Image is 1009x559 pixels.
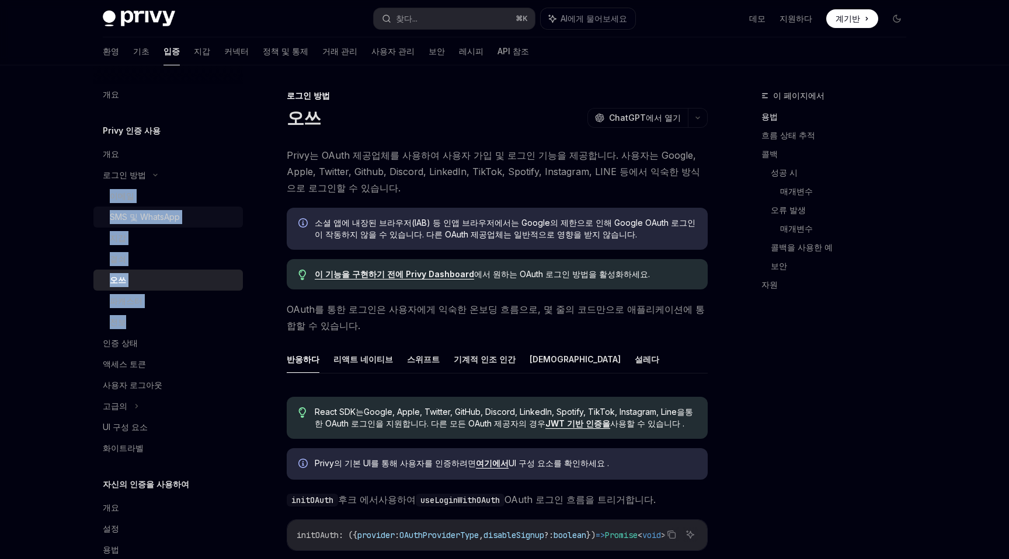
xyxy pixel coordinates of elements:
a: 곁쇠 [93,249,243,270]
a: 자원 [761,275,916,294]
a: 지갑 [194,37,210,65]
a: 계기반 [826,9,878,28]
font: UI 구성 요소를 확인하세요 . [509,458,609,468]
font: 이메일 [110,191,134,201]
a: 지원하다 [780,13,812,25]
font: 로그인 방법 [287,90,330,100]
font: 지갑 [110,233,126,243]
font: ⌘ [516,14,523,23]
font: 매개변수 [780,186,813,196]
font: 콜백 [761,149,778,159]
font: 소셜 앱에 내장된 브라우저(IAB) 등 인앱 브라우저에서는 Google의 제한으로 인해 Google OAuth 로그인이 작동하지 않을 수 있습니다. 다른 OAuth 제공업체는... [315,218,695,239]
font: 후크 에서 [338,494,378,505]
span: => [596,530,605,540]
a: 성공 시 [771,163,916,182]
font: Privy의 기본 UI를 통해 사용자를 인증하려면 [315,458,476,468]
a: JWT 기반 인증을 [545,418,610,429]
span: }) [586,530,596,540]
font: OAuth 로그인 흐름을 트리거합니다. [505,494,656,505]
svg: 정보 [298,218,310,230]
a: 콜백을 사용한 예 [771,238,916,257]
button: 기계적 인조 인간 [454,345,516,373]
button: ChatGPT에서 열기 [587,108,688,128]
button: AI에게 물어보세요 [683,527,698,542]
span: void [642,530,661,540]
button: [DEMOGRAPHIC_DATA] [530,345,621,373]
button: 스위프트 [407,345,440,373]
a: 매개변수 [780,219,916,238]
font: 에서 원하는 OAuth 로그인 방법을 활성화하세요 [474,269,648,279]
img: 어두운 로고 [103,11,175,27]
font: 이 기능을 구현하기 전에 Privy Dashboard [315,269,474,279]
a: 레시피 [459,37,483,65]
font: 지원하다 [780,13,812,23]
font: 사용하여 [378,494,416,505]
svg: 정보 [298,459,310,470]
span: disableSignup [483,530,544,540]
a: 데모 [749,13,766,25]
font: 화이트라벨 [103,443,144,453]
button: AI에게 물어보세요 [541,8,635,29]
code: initOAuth [287,494,338,506]
font: 계기반 [836,13,860,23]
a: 사용자 관리 [371,37,415,65]
font: 사용할 수 있습니다 . [610,418,684,428]
font: 자원 [761,279,778,289]
button: 리액트 네이티브 [333,345,393,373]
font: SMS 및 WhatsApp [110,212,180,222]
font: 입증 [163,46,180,56]
font: 개요 [103,89,119,99]
font: 파캐스터 [110,296,142,306]
font: ChatGPT에서 열기 [609,113,681,123]
span: < [638,530,642,540]
font: 반응하다 [287,354,319,364]
svg: 팁 [298,270,307,280]
font: 커넥터 [224,46,249,56]
font: . [648,269,650,279]
font: 콜백을 사용한 예 [771,242,833,252]
a: SMS 및 WhatsApp [93,207,243,228]
font: 환영 [103,46,119,56]
font: 성공 시 [771,167,798,177]
font: [DEMOGRAPHIC_DATA] [530,354,621,364]
font: . 다른 모든 OAuth 제공자의 경우 [427,418,545,428]
font: Google, Apple, Twitter, GitHub, Discord, LinkedIn, Spotify, TikTok, Instagram, Line을 [364,407,685,417]
font: 오쓰 [287,107,321,128]
font: 이 페이지에서 [773,90,824,100]
font: 데모 [749,13,766,23]
font: 사용자 로그아웃 [103,380,162,390]
font: 곁쇠 [110,254,126,264]
font: 레시피 [459,46,483,56]
font: 거래 관리 [322,46,357,56]
font: 전보 [110,317,126,327]
font: 여기에서 [476,458,509,468]
a: 입증 [163,37,180,65]
a: 개요 [93,497,243,518]
span: provider [357,530,395,540]
font: 설레다 [635,354,659,364]
font: 설정 [103,523,119,533]
font: 용법 [103,544,119,554]
a: 오쓰 [93,270,243,291]
font: 사용자 관리 [371,46,415,56]
font: 흐름 상태 추적 [761,130,815,140]
a: 인증 상태 [93,333,243,354]
font: 지갑 [194,46,210,56]
font: OAuth를 통한 로그인은 사용자에게 익숙한 온보딩 흐름으로, 몇 줄의 코드만으로 애플리케이션에 통합할 수 있습니다. [287,303,705,331]
font: 스위프트 [407,354,440,364]
font: AI에게 물어보세요 [561,13,627,23]
font: UI 구성 요소 [103,422,148,432]
font: Privy 인증 사용 [103,125,161,135]
a: 매개변수 [780,182,916,201]
a: 전보 [93,312,243,333]
font: 찾다... [396,13,417,23]
font: 개요 [103,149,119,159]
button: 설레다 [635,345,659,373]
button: 반응하다 [287,345,319,373]
code: useLoginWithOAuth [416,494,505,506]
font: 인증 상태 [103,338,138,348]
font: 기계적 인조 인간 [454,354,516,364]
a: 보안 [429,37,445,65]
a: 지갑 [93,228,243,249]
font: 오류 발생 [771,205,806,215]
